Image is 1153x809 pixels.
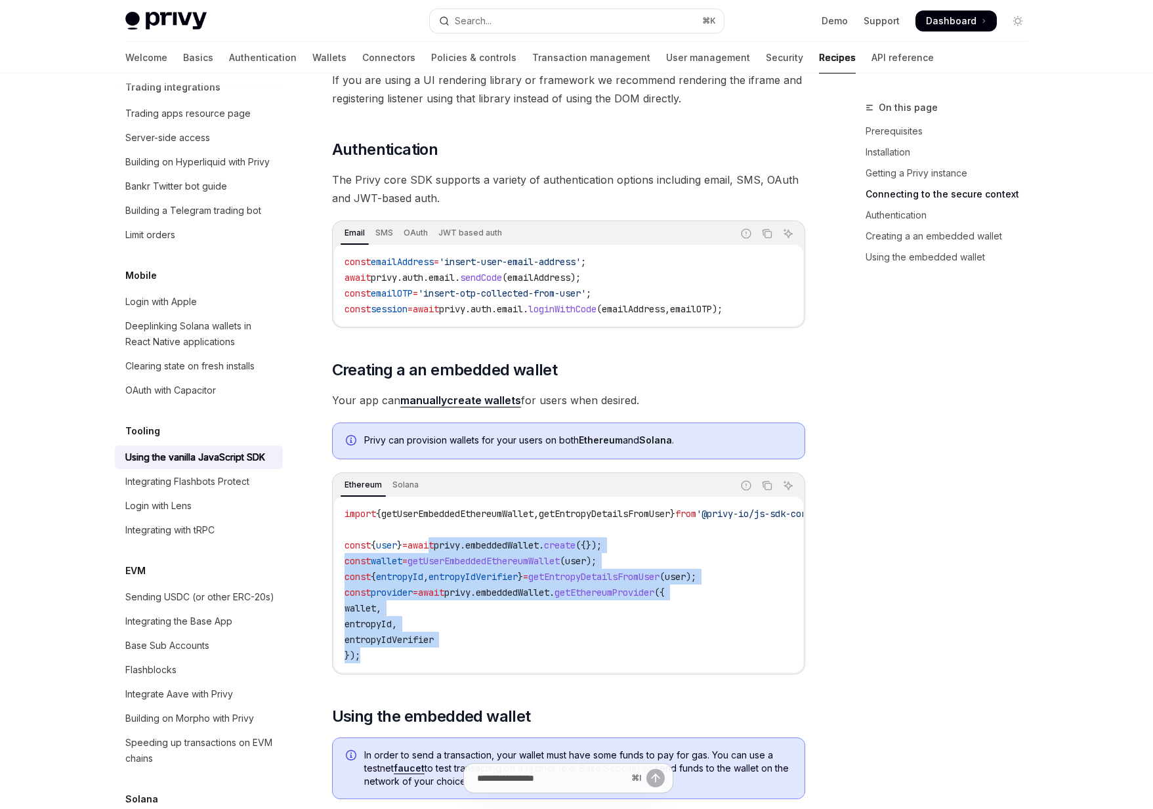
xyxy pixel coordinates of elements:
span: privy [444,587,471,598]
span: emailAddress [507,272,570,283]
div: Login with Lens [125,498,192,514]
span: ( [660,571,665,583]
span: { [371,571,376,583]
strong: Ethereum [579,434,623,446]
a: Integrating with tRPC [115,518,283,542]
span: = [402,539,408,551]
span: . [423,272,429,283]
span: getUserEmbeddedEthereumWallet [408,555,560,567]
span: . [397,272,402,283]
span: } [397,539,402,551]
div: Search... [455,13,492,29]
span: user [565,555,586,567]
span: If you are using a UI rendering library or framework we recommend rendering the iframe and regist... [332,71,805,108]
span: email [497,303,523,315]
span: On this page [879,100,938,115]
span: wallet [345,602,376,614]
span: session [371,303,408,315]
div: Flashblocks [125,662,177,678]
button: Report incorrect code [738,225,755,242]
span: ); [586,555,597,567]
div: Integrating Flashbots Protect [125,474,249,489]
span: } [670,508,675,520]
a: Integrating Flashbots Protect [115,470,283,493]
span: const [345,555,371,567]
a: Prerequisites [866,121,1039,142]
a: Limit orders [115,223,283,247]
a: Bankr Twitter bot guide [115,175,283,198]
span: = [523,571,528,583]
a: Building on Morpho with Privy [115,707,283,730]
a: Welcome [125,42,167,73]
span: ; [586,287,591,299]
a: Basics [183,42,213,73]
a: Flashblocks [115,658,283,682]
div: Email [341,225,369,241]
div: Integrating with tRPC [125,522,215,538]
span: = [408,303,413,315]
span: loginWithCode [528,303,597,315]
span: ({ [654,587,665,598]
span: const [345,256,371,268]
a: Integrate Aave with Privy [115,682,283,706]
span: email [429,272,455,283]
div: Login with Apple [125,294,197,310]
span: Dashboard [926,14,976,28]
span: = [434,256,439,268]
a: Login with Lens [115,494,283,518]
span: wallet [371,555,402,567]
a: Using the embedded wallet [866,247,1039,268]
a: Login with Apple [115,290,283,314]
button: Report incorrect code [738,477,755,494]
span: ({}); [576,539,602,551]
a: Security [766,42,803,73]
a: Authentication [866,205,1039,226]
span: emailAddress [371,256,434,268]
span: provider [371,587,413,598]
button: Ask AI [780,477,797,494]
a: Sending USDC (or other ERC-20s) [115,585,283,609]
a: Building a Telegram trading bot [115,199,283,222]
h5: Solana [125,791,158,807]
a: Installation [866,142,1039,163]
button: Copy the contents from the code block [759,477,776,494]
div: Building on Morpho with Privy [125,711,254,726]
span: Your app can for users when desired. [332,391,805,409]
span: = [413,287,418,299]
span: } [518,571,523,583]
span: ( [560,555,565,567]
button: Open search [430,9,724,33]
span: ; [581,256,586,268]
span: sendCode [460,272,502,283]
span: , [534,508,539,520]
span: Authentication [332,139,438,160]
span: In order to send a transaction, your wallet must have some funds to pay for gas. You can use a te... [364,749,791,788]
span: user [665,571,686,583]
a: manuallycreate wallets [400,394,521,407]
span: ( [502,272,507,283]
a: Recipes [819,42,856,73]
span: . [492,303,497,315]
span: entropyIdVerifier [429,571,518,583]
span: . [523,303,528,315]
span: . [549,587,555,598]
span: create [544,539,576,551]
h5: Mobile [125,268,157,283]
input: Ask a question... [477,764,626,793]
a: Connecting to the secure context [866,184,1039,205]
div: Bankr Twitter bot guide [125,178,227,194]
span: privy [371,272,397,283]
span: { [371,539,376,551]
span: embeddedWallet [476,587,549,598]
a: Support [864,14,900,28]
div: Server-side access [125,130,210,146]
span: . [460,539,465,551]
span: . [465,303,471,315]
span: getUserEmbeddedEthereumWallet [381,508,534,520]
span: 'insert-otp-collected-from-user' [418,287,586,299]
span: entropyId [345,618,392,630]
div: Sending USDC (or other ERC-20s) [125,589,274,605]
span: getEntropyDetailsFromUser [539,508,670,520]
span: user [376,539,397,551]
div: Building a Telegram trading bot [125,203,261,218]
